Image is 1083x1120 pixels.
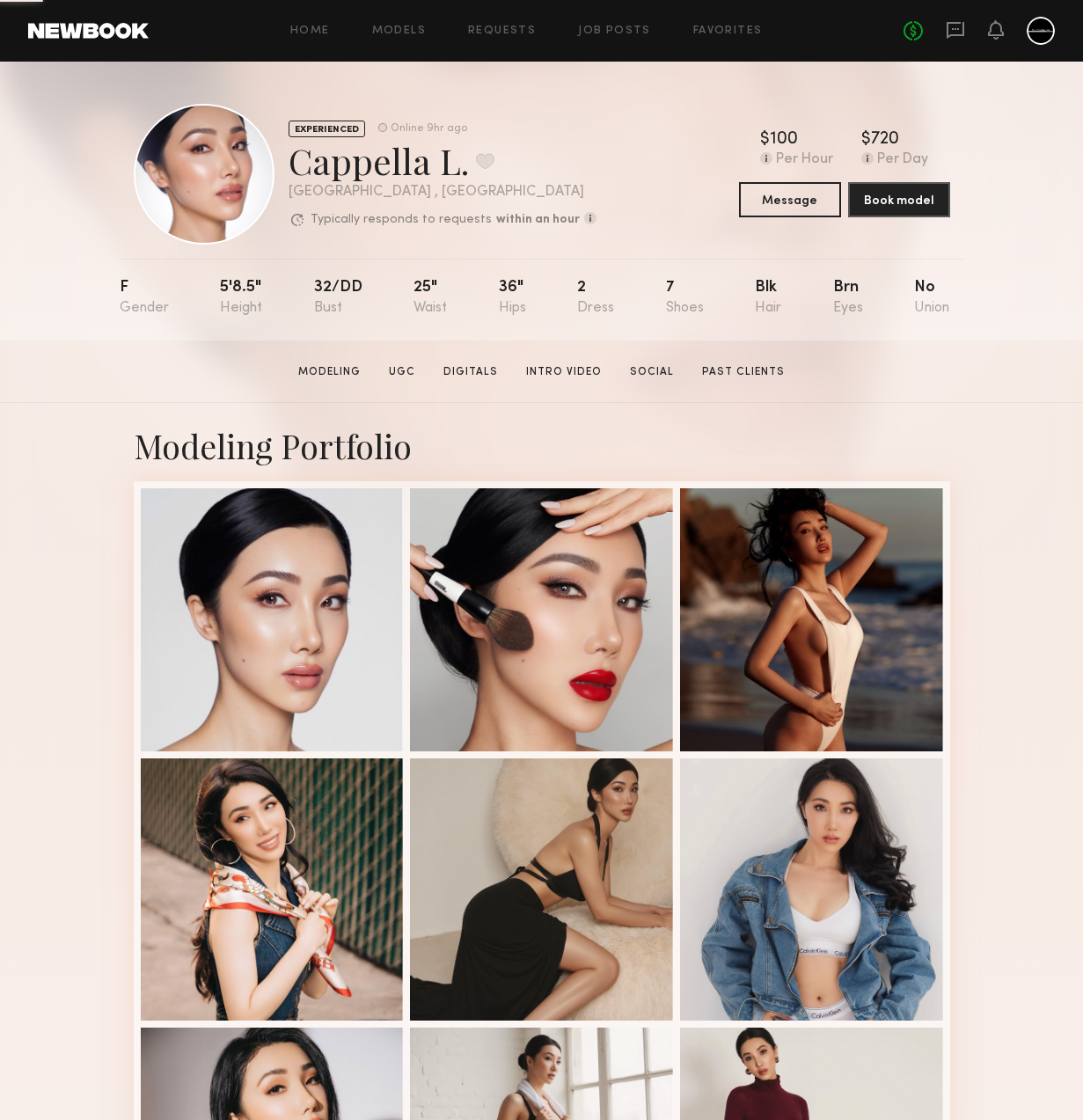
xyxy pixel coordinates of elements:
div: Brn [833,280,863,316]
div: $ [861,131,871,149]
a: Digitals [436,364,505,380]
div: 36" [499,280,526,316]
div: Per Day [877,152,928,168]
div: 5'8.5" [220,280,262,316]
div: 720 [871,131,899,149]
p: Typically responds to requests [311,214,492,226]
div: 2 [577,280,614,316]
button: Book model [848,182,950,217]
a: Social [623,364,681,380]
div: 25" [413,280,447,316]
a: Past Clients [695,364,792,380]
div: No [914,280,949,316]
div: Blk [755,280,781,316]
div: EXPERIENCED [289,121,365,137]
div: Cappella L. [289,137,596,184]
div: F [120,280,169,316]
b: within an hour [496,214,580,226]
div: 7 [666,280,704,316]
a: Models [372,26,426,37]
a: Modeling [291,364,368,380]
button: Message [739,182,841,217]
a: Home [290,26,330,37]
div: $ [760,131,770,149]
a: Favorites [693,26,763,37]
div: Online 9hr ago [391,123,467,135]
a: UGC [382,364,422,380]
div: Per Hour [776,152,833,168]
div: [GEOGRAPHIC_DATA] , [GEOGRAPHIC_DATA] [289,185,596,200]
a: Job Posts [578,26,651,37]
div: 100 [770,131,798,149]
div: 32/dd [314,280,362,316]
a: Requests [468,26,536,37]
div: Modeling Portfolio [134,424,950,467]
a: Intro Video [519,364,609,380]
